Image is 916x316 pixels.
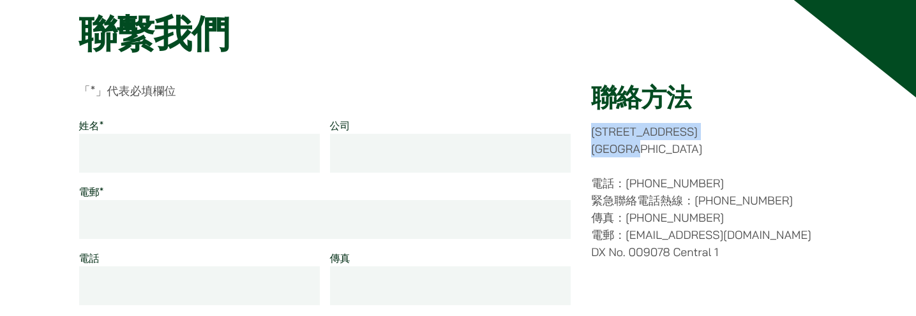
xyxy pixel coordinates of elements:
[79,119,104,132] label: 姓名
[591,175,837,261] p: 電話：[PHONE_NUMBER] 緊急聯絡電話熱線：[PHONE_NUMBER] 傳真：[PHONE_NUMBER] 電郵：[EMAIL_ADDRESS][DOMAIN_NAME] DX No...
[79,11,837,57] h1: 聯繫我們
[79,252,100,264] label: 電話
[79,82,571,99] p: 「 」代表必填欄位
[591,82,837,113] h2: 聯絡方法
[79,185,104,198] label: 電郵
[330,252,350,264] label: 傳真
[591,123,837,157] p: [STREET_ADDRESS] [GEOGRAPHIC_DATA]
[330,119,350,132] label: 公司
